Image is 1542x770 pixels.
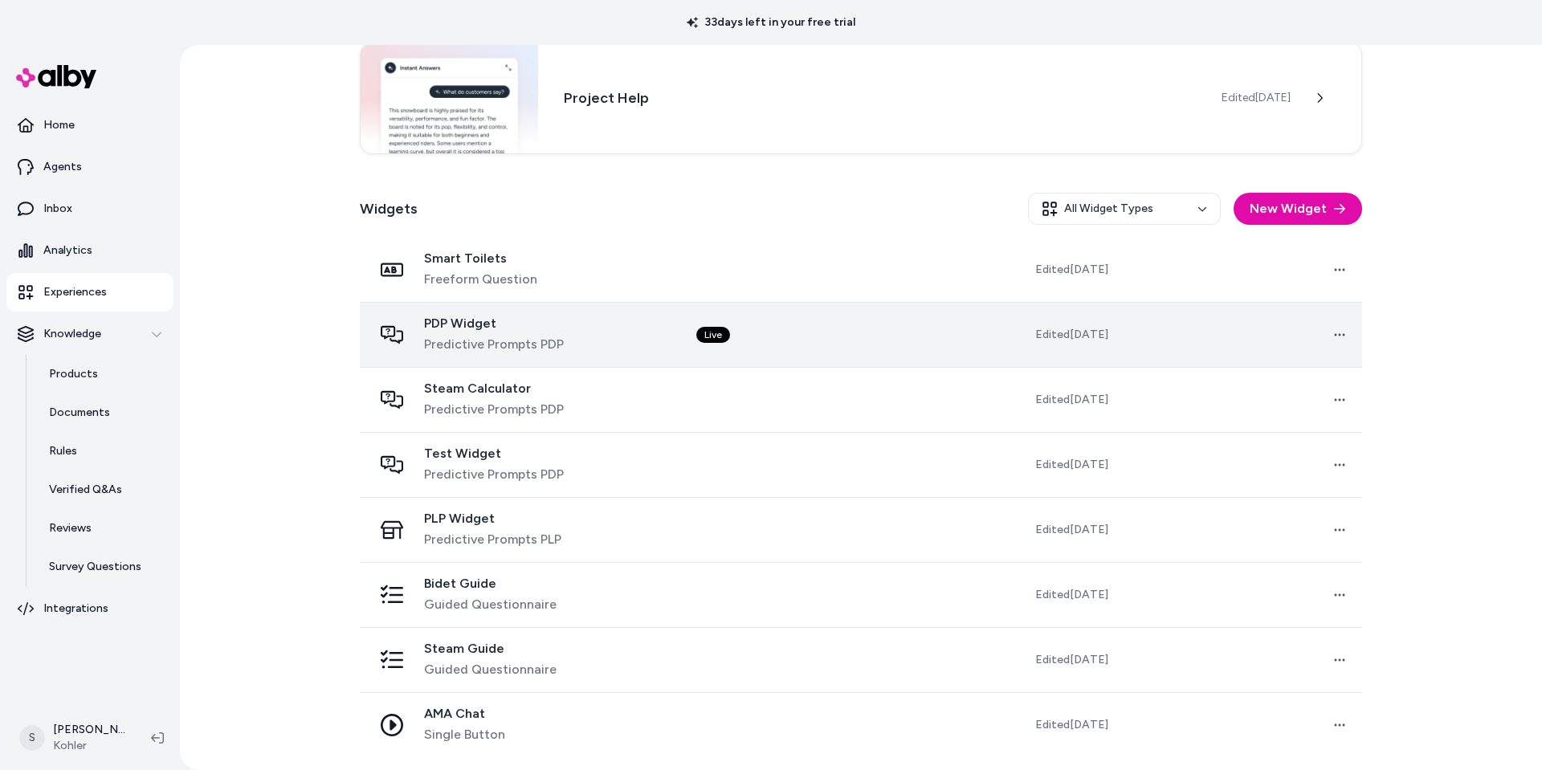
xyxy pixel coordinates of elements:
span: Edited [DATE] [1035,327,1108,343]
span: Bidet Guide [424,576,557,592]
p: Analytics [43,242,92,259]
span: Edited [DATE] [1035,457,1108,473]
span: Single Button [424,725,505,744]
p: [PERSON_NAME] [53,722,125,738]
span: Test Widget [424,446,564,462]
h3: Project Help [564,87,1196,109]
p: Inbox [43,201,72,217]
p: Agents [43,159,82,175]
span: Predictive Prompts PDP [424,465,564,484]
span: Predictive Prompts PLP [424,530,561,549]
a: Rules [33,432,173,471]
p: 33 days left in your free trial [677,14,865,31]
button: All Widget Types [1028,193,1221,225]
p: Verified Q&As [49,482,122,498]
a: Integrations [6,589,173,628]
p: Home [43,117,75,133]
span: AMA Chat [424,706,505,722]
p: Knowledge [43,326,101,342]
a: Documents [33,393,173,432]
a: Agents [6,148,173,186]
span: Steam Guide [424,641,557,657]
span: Guided Questionnaire [424,660,557,679]
span: Edited [DATE] [1035,262,1108,278]
a: Products [33,355,173,393]
span: Edited [DATE] [1035,392,1108,408]
span: Kohler [53,738,125,754]
img: Chat widget [361,43,538,153]
span: Predictive Prompts PDP [424,335,564,354]
a: Chat widgetProject HelpEdited[DATE] [360,42,1362,154]
div: Live [696,327,730,343]
a: Reviews [33,509,173,548]
span: Predictive Prompts PDP [424,400,564,419]
p: Integrations [43,601,108,617]
a: Experiences [6,273,173,312]
span: PLP Widget [424,511,561,527]
button: Knowledge [6,315,173,353]
span: Edited [DATE] [1222,90,1291,106]
p: Documents [49,405,110,421]
a: Survey Questions [33,548,173,586]
span: S [19,725,45,751]
p: Rules [49,443,77,459]
img: alby Logo [16,65,96,88]
h2: Widgets [360,198,418,220]
span: PDP Widget [424,316,564,332]
p: Products [49,366,98,382]
button: New Widget [1234,193,1362,225]
a: Analytics [6,231,173,270]
button: S[PERSON_NAME]Kohler [10,712,138,764]
span: Smart Toilets [424,251,537,267]
p: Reviews [49,520,92,536]
p: Experiences [43,284,107,300]
span: Guided Questionnaire [424,595,557,614]
a: Inbox [6,189,173,228]
a: Home [6,106,173,145]
p: Survey Questions [49,559,141,575]
span: Edited [DATE] [1035,522,1108,538]
span: Steam Calculator [424,381,564,397]
span: Freeform Question [424,270,537,289]
a: Verified Q&As [33,471,173,509]
span: Edited [DATE] [1035,717,1108,733]
span: Edited [DATE] [1035,587,1108,603]
span: Edited [DATE] [1035,652,1108,668]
